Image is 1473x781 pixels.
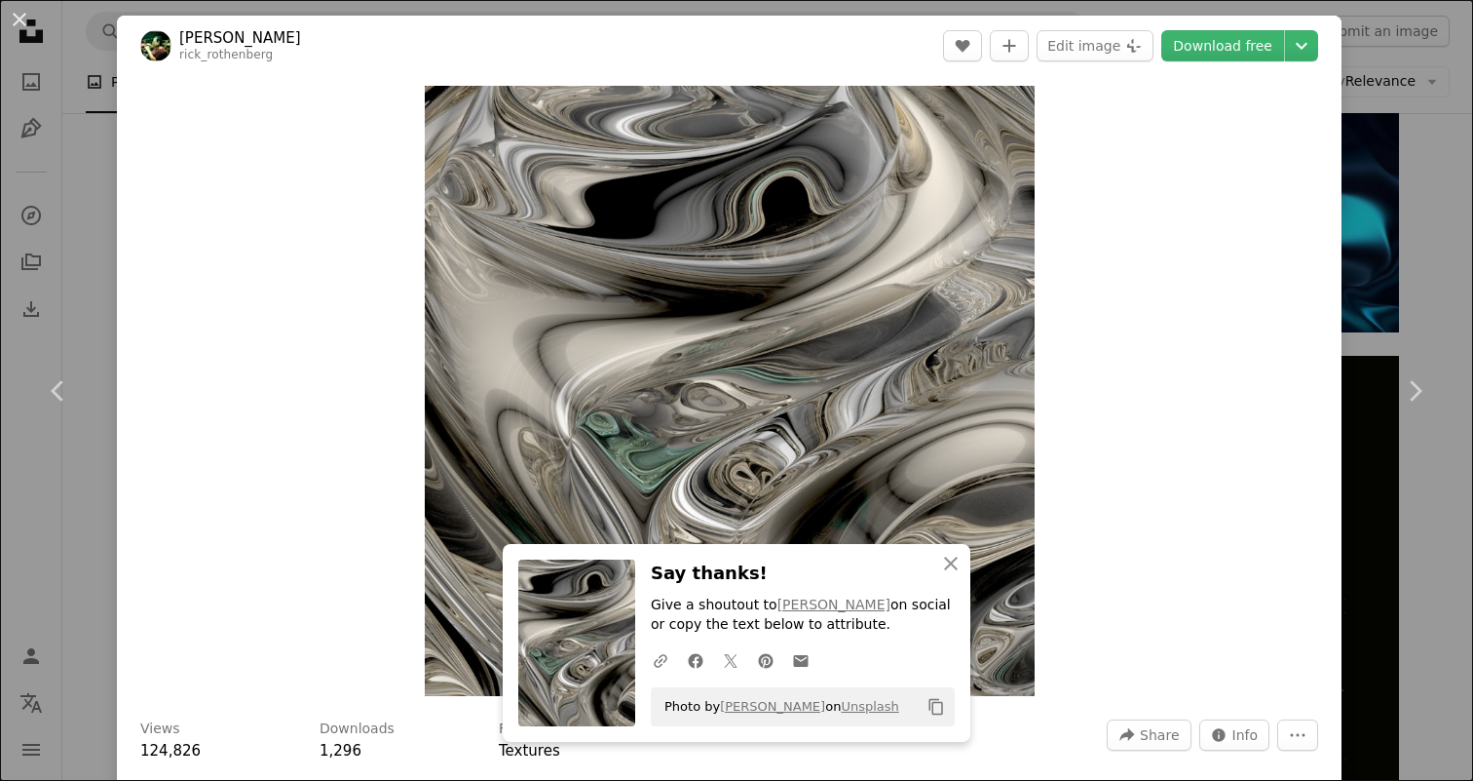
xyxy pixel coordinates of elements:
[777,597,890,612] a: [PERSON_NAME]
[1199,720,1270,751] button: Stats about this image
[1285,30,1318,61] button: Choose download size
[655,691,899,722] span: Photo by on
[140,30,171,61] img: Go to Rick Rothenberg's profile
[1161,30,1284,61] a: Download free
[713,641,748,680] a: Share on Twitter
[1107,720,1190,751] button: Share this image
[499,742,560,760] a: Textures
[1037,30,1153,61] button: Edit image
[1140,721,1179,750] span: Share
[1356,297,1473,485] a: Next
[920,690,953,723] button: Copy to clipboard
[320,742,361,760] span: 1,296
[651,560,955,588] h3: Say thanks!
[425,86,1035,696] button: Zoom in on this image
[425,86,1035,696] img: a black and white abstract background with curves
[783,641,818,680] a: Share over email
[179,28,301,48] a: [PERSON_NAME]
[140,720,180,739] h3: Views
[1232,721,1259,750] span: Info
[943,30,982,61] button: Like
[748,641,783,680] a: Share on Pinterest
[841,699,898,714] a: Unsplash
[179,48,273,61] a: rick_rothenberg
[1277,720,1318,751] button: More Actions
[990,30,1029,61] button: Add to Collection
[320,720,395,739] h3: Downloads
[678,641,713,680] a: Share on Facebook
[651,596,955,635] p: Give a shoutout to on social or copy the text below to attribute.
[140,742,201,760] span: 124,826
[720,699,825,714] a: [PERSON_NAME]
[499,720,576,739] h3: Featured in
